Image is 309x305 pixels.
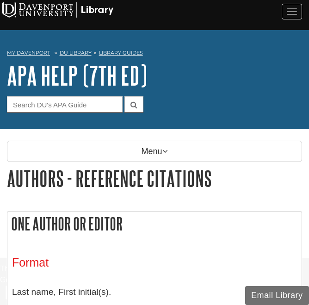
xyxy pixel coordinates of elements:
[2,2,113,18] img: Davenport University Logo
[7,167,302,190] h1: Authors - Reference Citations
[99,50,143,56] a: Library Guides
[60,50,92,56] a: DU Library
[245,286,309,305] button: Email Library
[12,256,297,269] h3: Format
[7,49,50,57] a: My Davenport
[7,141,302,162] p: Menu
[7,61,147,90] a: APA Help (7th Ed)
[7,212,302,236] h2: One Author or Editor
[7,96,123,112] input: Search DU's APA Guide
